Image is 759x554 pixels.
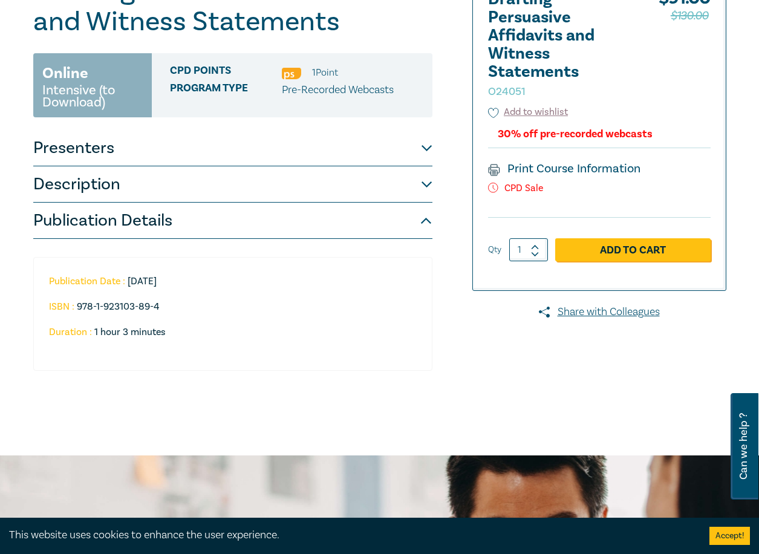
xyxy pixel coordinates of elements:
[488,243,501,256] label: Qty
[9,527,691,543] div: This website uses cookies to enhance the user experience.
[49,275,125,287] strong: Publication Date :
[709,527,750,545] button: Accept cookies
[170,65,282,80] span: CPD Points
[488,105,568,119] button: Add to wishlist
[42,84,143,108] small: Intensive (to Download)
[312,65,338,80] li: 1 Point
[49,276,407,287] li: [DATE]
[170,82,282,98] span: Program type
[42,62,88,84] h3: Online
[49,301,407,312] li: 978-1-923103-89-4
[33,130,432,166] button: Presenters
[49,327,417,337] li: 1 hour 3 minutes
[49,326,92,338] strong: Duration :
[488,85,526,99] small: O24051
[509,238,548,261] input: 1
[488,183,711,194] p: CPD Sale
[498,128,653,140] div: 30% off pre-recorded webcasts
[671,6,709,25] span: $130.00
[738,400,749,492] span: Can we help ?
[488,161,641,177] a: Print Course Information
[33,203,432,239] button: Publication Details
[49,301,74,313] strong: ISBN :
[555,238,711,261] a: Add to Cart
[282,68,301,79] img: Professional Skills
[282,82,394,98] p: Pre-Recorded Webcasts
[33,166,432,203] button: Description
[472,304,726,320] a: Share with Colleagues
